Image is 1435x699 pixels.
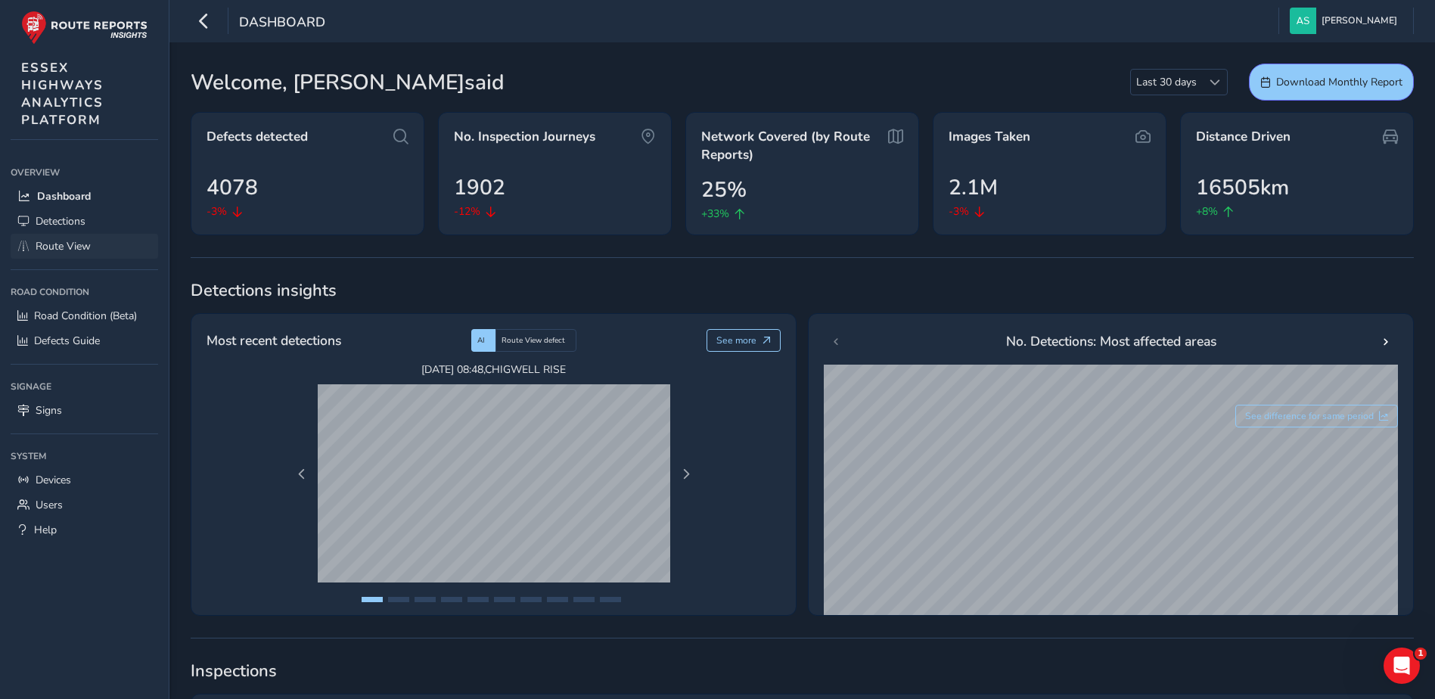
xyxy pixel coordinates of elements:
button: [PERSON_NAME] [1290,8,1402,34]
span: Images Taken [949,128,1030,146]
span: Users [36,498,63,512]
img: diamond-layout [1290,8,1316,34]
span: Route View [36,239,91,253]
span: 16505km [1196,172,1289,203]
a: Devices [11,468,158,492]
span: Road Condition (Beta) [34,309,137,323]
div: Signage [11,375,158,398]
span: Devices [36,473,71,487]
button: Page 2 [388,597,409,602]
span: 4078 [207,172,258,203]
a: Dashboard [11,184,158,209]
span: 2.1M [949,172,998,203]
span: Dashboard [239,13,325,34]
button: See difference for same period [1235,405,1399,427]
span: Detections insights [191,279,1414,302]
span: Download Monthly Report [1276,75,1402,89]
span: 25% [701,174,747,206]
button: Page 7 [520,597,542,602]
span: -3% [949,203,969,219]
button: Page 8 [547,597,568,602]
a: Help [11,517,158,542]
button: Next Page [676,464,697,485]
a: Road Condition (Beta) [11,303,158,328]
span: 1902 [454,172,505,203]
div: Overview [11,161,158,184]
button: Page 6 [494,597,515,602]
div: Road Condition [11,281,158,303]
button: Page 4 [441,597,462,602]
button: Page 1 [362,597,383,602]
span: Inspections [191,660,1414,682]
button: See more [707,329,781,352]
span: [PERSON_NAME] [1322,8,1397,34]
span: Defects Guide [34,334,100,348]
span: No. Detections: Most affected areas [1006,331,1216,351]
span: Help [34,523,57,537]
span: -3% [207,203,227,219]
button: Page 10 [600,597,621,602]
button: Page 3 [415,597,436,602]
button: Page 9 [573,597,595,602]
span: ESSEX HIGHWAYS ANALYTICS PLATFORM [21,59,104,129]
span: [DATE] 08:48 , CHIGWELL RISE [318,362,670,377]
span: Network Covered (by Route Reports) [701,128,883,163]
span: Most recent detections [207,331,341,350]
span: Welcome, [PERSON_NAME]said [191,67,505,98]
img: rr logo [21,11,148,45]
a: Detections [11,209,158,234]
span: No. Inspection Journeys [454,128,595,146]
a: Signs [11,398,158,423]
a: Route View [11,234,158,259]
span: +8% [1196,203,1218,219]
button: Page 5 [467,597,489,602]
button: Download Monthly Report [1249,64,1414,101]
a: Defects Guide [11,328,158,353]
span: Signs [36,403,62,418]
span: +33% [701,206,729,222]
span: Defects detected [207,128,308,146]
div: System [11,445,158,468]
span: See difference for same period [1245,410,1374,422]
span: 1 [1415,648,1427,660]
span: Distance Driven [1196,128,1291,146]
span: -12% [454,203,480,219]
span: Dashboard [37,189,91,203]
span: Route View defect [502,335,565,346]
div: Route View defect [495,329,576,352]
span: Detections [36,214,85,228]
span: See more [716,334,756,346]
a: Users [11,492,158,517]
span: AI [477,335,485,346]
button: Previous Page [291,464,312,485]
iframe: Intercom live chat [1384,648,1420,684]
div: AI [471,329,495,352]
span: Last 30 days [1131,70,1202,95]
